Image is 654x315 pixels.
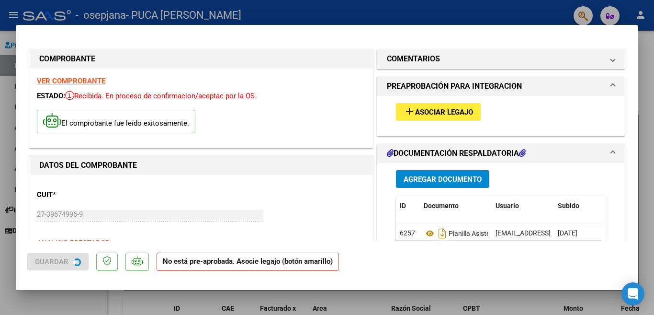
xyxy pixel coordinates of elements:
[558,202,579,210] span: Subido
[37,189,135,200] p: CUIT
[436,226,449,241] i: Descargar documento
[39,161,137,170] strong: DATOS DEL COMPROBANTE
[37,92,65,100] span: ESTADO:
[404,175,482,184] span: Agregar Documento
[621,282,644,305] div: Open Intercom Messenger
[35,257,68,266] span: Guardar
[157,253,339,271] strong: No está pre-aprobada. Asocie legajo (botón amarillo)
[400,202,406,210] span: ID
[37,77,105,85] a: VER COMPROBANTE
[387,148,526,159] h1: DOCUMENTACIÓN RESPALDATORIA
[377,96,624,136] div: PREAPROBACIÓN PARA INTEGRACION
[65,92,257,100] span: Recibida. En proceso de confirmacion/aceptac por la OS.
[37,110,195,133] p: El comprobante fue leído exitosamente.
[496,202,519,210] span: Usuario
[424,202,459,210] span: Documento
[377,144,624,163] mat-expansion-panel-header: DOCUMENTACIÓN RESPALDATORIA
[377,49,624,69] mat-expansion-panel-header: COMENTARIOS
[387,53,440,65] h1: COMENTARIOS
[554,196,602,216] datatable-header-cell: Subido
[424,230,502,237] span: Planilla Asistencia
[39,54,95,63] strong: COMPROBANTE
[396,103,481,121] button: Asociar Legajo
[492,196,554,216] datatable-header-cell: Usuario
[415,108,473,117] span: Asociar Legajo
[27,253,89,270] button: Guardar
[396,170,489,188] button: Agregar Documento
[404,105,415,117] mat-icon: add
[396,196,420,216] datatable-header-cell: ID
[420,196,492,216] datatable-header-cell: Documento
[377,77,624,96] mat-expansion-panel-header: PREAPROBACIÓN PARA INTEGRACION
[37,239,110,247] span: ANALISIS PRESTADOR
[387,81,522,92] h1: PREAPROBACIÓN PARA INTEGRACION
[558,229,577,237] span: [DATE]
[400,229,419,237] span: 62577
